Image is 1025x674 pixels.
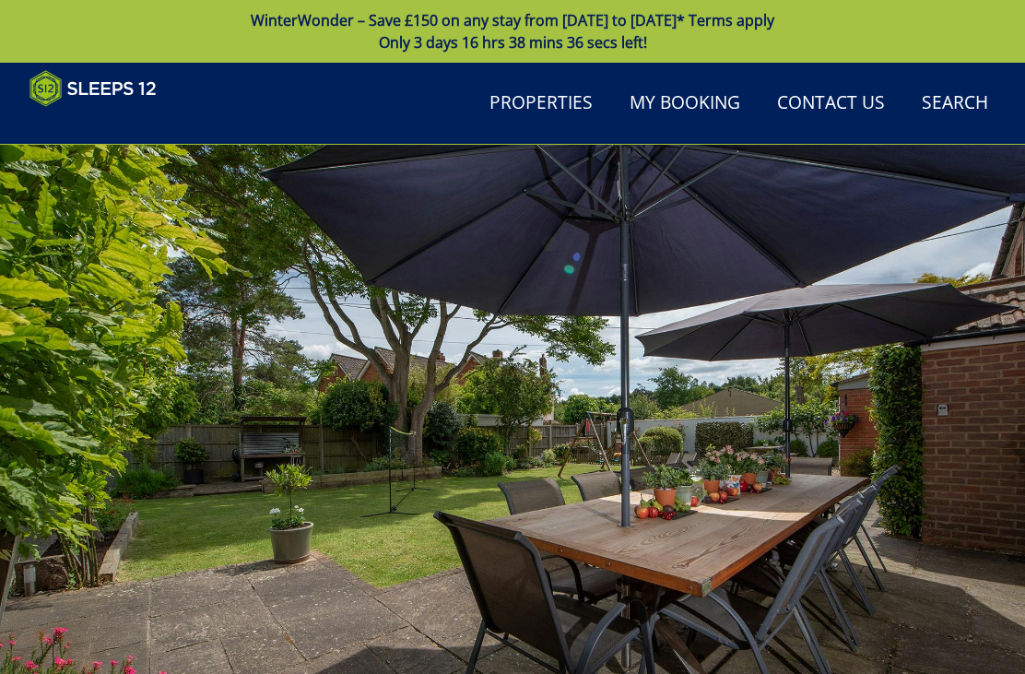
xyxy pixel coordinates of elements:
[482,83,600,124] a: Properties
[770,83,892,124] a: Contact Us
[20,118,214,134] iframe: Customer reviews powered by Trustpilot
[622,83,748,124] a: My Booking
[379,32,647,53] span: Only 3 days 16 hrs 38 mins 36 secs left!
[914,83,996,124] a: Search
[29,70,157,107] img: Sleeps 12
